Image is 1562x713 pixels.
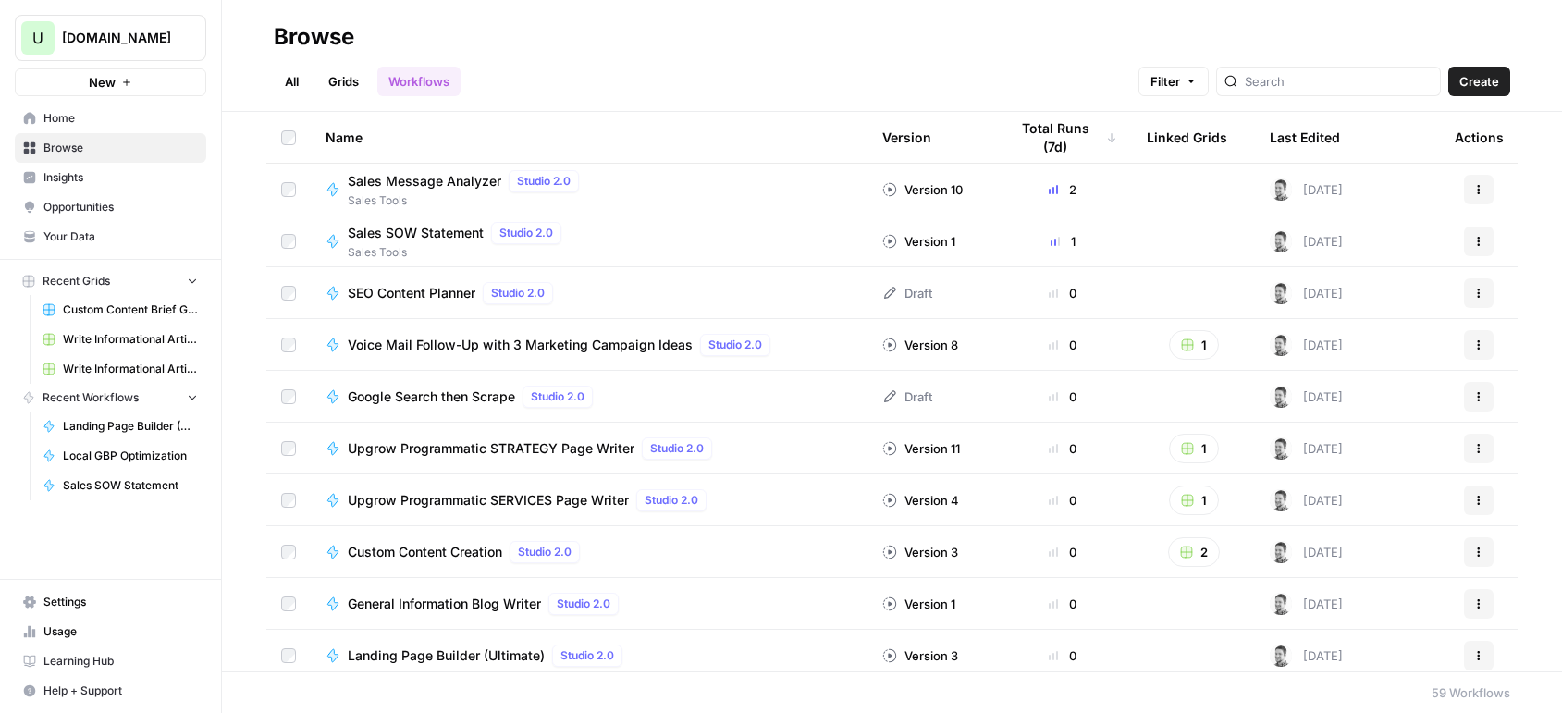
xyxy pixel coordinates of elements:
[1432,683,1510,702] div: 59 Workflows
[43,389,139,406] span: Recent Workflows
[517,173,571,190] span: Studio 2.0
[531,388,584,405] span: Studio 2.0
[63,477,198,494] span: Sales SOW Statement
[15,384,206,412] button: Recent Workflows
[882,387,932,406] div: Draft
[348,336,693,354] span: Voice Mail Follow-Up with 3 Marketing Campaign Ideas
[882,439,960,458] div: Version 11
[1008,336,1117,354] div: 0
[1270,593,1343,615] div: [DATE]
[15,163,206,192] a: Insights
[348,595,541,613] span: General Information Blog Writer
[348,244,569,261] span: Sales Tools
[1270,645,1343,667] div: [DATE]
[1008,232,1117,251] div: 1
[62,29,174,47] span: [DOMAIN_NAME]
[1448,67,1510,96] button: Create
[499,225,553,241] span: Studio 2.0
[882,336,958,354] div: Version 8
[63,448,198,464] span: Local GBP Optimization
[34,412,206,441] a: Landing Page Builder (Ultimate)
[15,646,206,676] a: Learning Hub
[326,334,853,356] a: Voice Mail Follow-Up with 3 Marketing Campaign IdeasStudio 2.0
[882,646,958,665] div: Version 3
[274,67,310,96] a: All
[348,439,634,458] span: Upgrow Programmatic STRATEGY Page Writer
[326,541,853,563] a: Custom Content CreationStudio 2.0
[1147,112,1227,163] div: Linked Grids
[1270,386,1343,408] div: [DATE]
[34,441,206,471] a: Local GBP Optimization
[882,232,955,251] div: Version 1
[1270,282,1292,304] img: n438ldry5yf18xsdkqxyp5l76mf5
[1008,491,1117,510] div: 0
[326,170,853,209] a: Sales Message AnalyzerStudio 2.0Sales Tools
[15,676,206,706] button: Help + Support
[15,617,206,646] a: Usage
[63,361,198,377] span: Write Informational Article (1)
[1169,330,1219,360] button: 1
[1270,437,1292,460] img: n438ldry5yf18xsdkqxyp5l76mf5
[348,646,545,665] span: Landing Page Builder (Ultimate)
[326,593,853,615] a: General Information Blog WriterStudio 2.0
[15,267,206,295] button: Recent Grids
[15,587,206,617] a: Settings
[15,192,206,222] a: Opportunities
[1008,543,1117,561] div: 0
[1270,230,1292,252] img: n438ldry5yf18xsdkqxyp5l76mf5
[326,386,853,408] a: Google Search then ScrapeStudio 2.0
[650,440,704,457] span: Studio 2.0
[326,112,853,163] div: Name
[518,544,572,560] span: Studio 2.0
[43,228,198,245] span: Your Data
[326,222,853,261] a: Sales SOW StatementStudio 2.0Sales Tools
[1270,645,1292,667] img: n438ldry5yf18xsdkqxyp5l76mf5
[15,222,206,252] a: Your Data
[43,273,110,289] span: Recent Grids
[1270,112,1340,163] div: Last Edited
[1270,437,1343,460] div: [DATE]
[1245,72,1433,91] input: Search
[1270,230,1343,252] div: [DATE]
[15,68,206,96] button: New
[882,491,959,510] div: Version 4
[15,104,206,133] a: Home
[326,437,853,460] a: Upgrow Programmatic STRATEGY Page WriterStudio 2.0
[89,73,116,92] span: New
[15,133,206,163] a: Browse
[326,645,853,667] a: Landing Page Builder (Ultimate)Studio 2.0
[34,354,206,384] a: Write Informational Article (1)
[348,543,502,561] span: Custom Content Creation
[882,112,931,163] div: Version
[377,67,461,96] a: Workflows
[348,284,475,302] span: SEO Content Planner
[882,543,958,561] div: Version 3
[63,331,198,348] span: Write Informational Article
[63,301,198,318] span: Custom Content Brief Grid
[43,653,198,670] span: Learning Hub
[1270,593,1292,615] img: n438ldry5yf18xsdkqxyp5l76mf5
[43,594,198,610] span: Settings
[1168,537,1220,567] button: 2
[882,180,963,199] div: Version 10
[63,418,198,435] span: Landing Page Builder (Ultimate)
[1150,72,1180,91] span: Filter
[15,15,206,61] button: Workspace: Upgrow.io
[557,596,610,612] span: Studio 2.0
[1138,67,1209,96] button: Filter
[1270,386,1292,408] img: n438ldry5yf18xsdkqxyp5l76mf5
[1459,72,1499,91] span: Create
[1169,486,1219,515] button: 1
[348,491,629,510] span: Upgrow Programmatic SERVICES Page Writer
[43,169,198,186] span: Insights
[43,110,198,127] span: Home
[1169,434,1219,463] button: 1
[1270,282,1343,304] div: [DATE]
[274,22,354,52] div: Browse
[32,27,43,49] span: U
[43,623,198,640] span: Usage
[1008,646,1117,665] div: 0
[1270,541,1292,563] img: n438ldry5yf18xsdkqxyp5l76mf5
[1270,489,1292,511] img: n438ldry5yf18xsdkqxyp5l76mf5
[1270,489,1343,511] div: [DATE]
